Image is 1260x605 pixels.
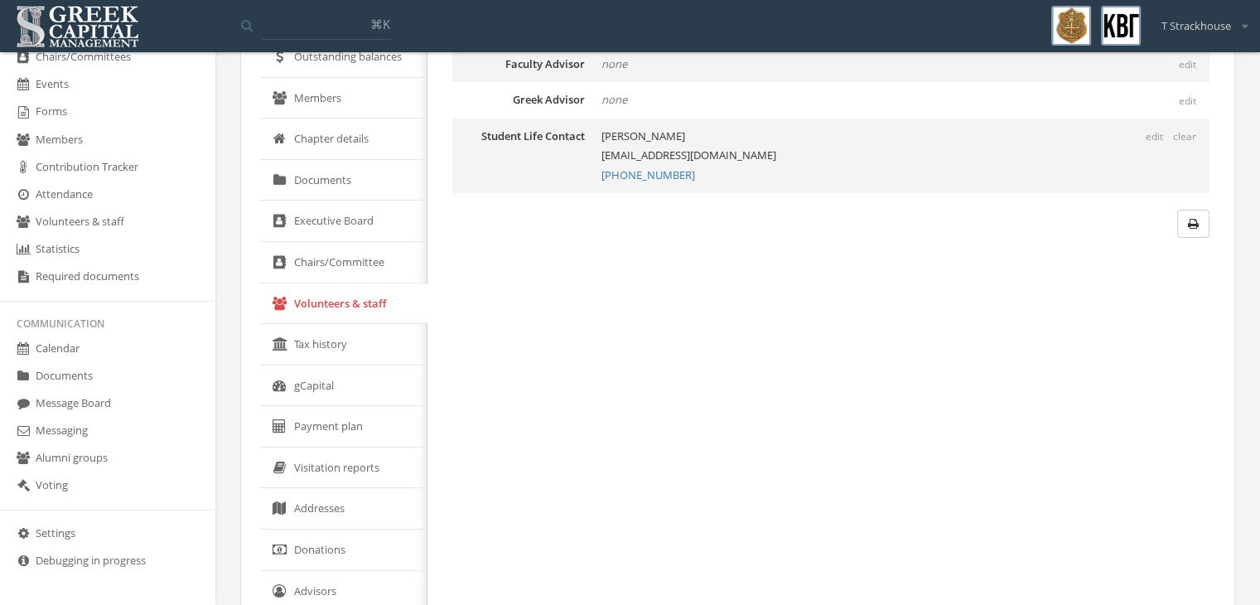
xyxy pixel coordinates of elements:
a: Members [260,78,427,119]
button: edit [1174,92,1201,110]
a: Documents [260,160,427,201]
a: Addresses [260,488,427,530]
a: Volunteers & staff [260,283,427,325]
span: T Strackhouse [1161,18,1231,34]
a: Outstanding balances [260,36,427,78]
a: Donations [260,530,427,571]
button: clear [1168,128,1201,146]
a: [PHONE_NUMBER] [601,167,695,182]
em: none [601,92,627,107]
a: Payment plan [260,406,427,448]
button: edit [1174,56,1201,74]
div: [PERSON_NAME] [EMAIL_ADDRESS][DOMAIN_NAME] [601,127,1209,185]
dt: Student Life Contact [452,127,585,144]
span: ⌘K [370,16,390,32]
a: Tax history [260,324,427,365]
dt: Faculty Advisor [452,55,585,72]
a: Executive Board [260,201,427,242]
a: Chapter details [260,119,427,160]
div: T Strackhouse [1151,6,1248,34]
button: edit [1141,128,1168,146]
em: none [601,56,627,71]
a: gCapital [260,365,427,407]
a: Visitation reports [260,448,427,489]
dt: Greek Advisor [452,90,585,108]
a: Chairs/Committee [260,242,427,283]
